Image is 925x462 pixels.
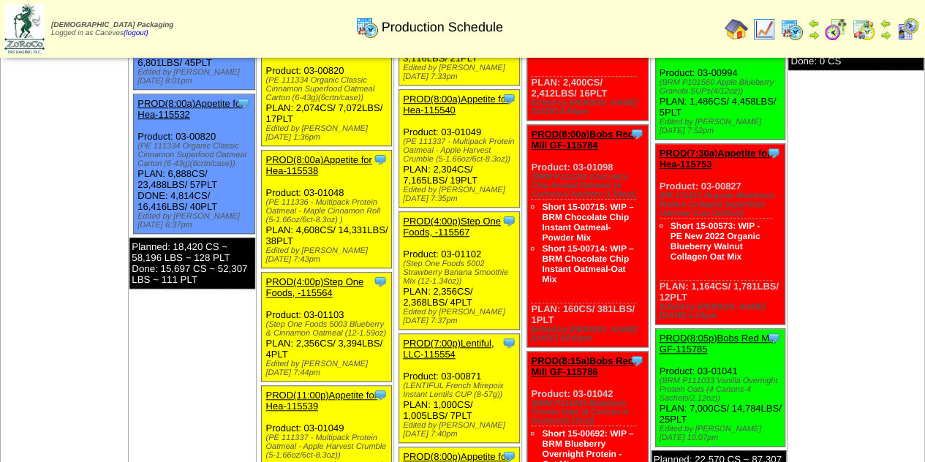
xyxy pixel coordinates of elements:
div: (BRM P111181 Chocolate Chip Instant Oatmeal (4 Cartons-6 Sachets /1.59oz)) [531,173,647,199]
img: Tooltip [766,330,781,345]
div: Edited by [PERSON_NAME] [DATE] 7:43pm [265,246,390,264]
img: Tooltip [502,91,516,106]
div: (BRM P101560 Apple Blueberry Granola SUPs(4/12oz)) [660,78,785,96]
div: Product: 03-01103 PLAN: 2,356CS / 3,394LBS / 4PLT [262,273,391,382]
div: (BRM P111033 Vanilla Overnight Protein Oats (4 Cartons-4 Sachets/2.12oz)) [660,376,785,403]
a: PROD(8:05p)Bobs Red Mill GF-115785 [660,333,776,355]
img: Tooltip [766,145,781,160]
div: Edited by [PERSON_NAME] [DATE] 7:52pm [660,118,785,135]
div: Edited by [PERSON_NAME] [DATE] 6:37pm [137,212,254,230]
span: [DEMOGRAPHIC_DATA] Packaging [51,21,173,29]
div: Edited by [PERSON_NAME] [DATE] 7:40pm [403,421,519,439]
img: arrowleft.gif [880,18,891,29]
a: PROD(11:00p)Appetite for Hea-115539 [265,390,377,412]
img: calendarprod.gif [355,15,379,39]
a: PROD(4:00p)Step One Foods, -115567 [403,216,501,238]
span: Production Schedule [382,20,503,35]
div: (Step One Foods 5003 Blueberry & Cinnamon Oatmeal (12-1.59oz) [265,320,390,338]
div: (PE 111337 - Multipack Protein Oatmeal - Apple Harvest Crumble (5-1.66oz/6ct-8.3oz)) [265,433,390,460]
img: line_graph.gif [752,18,776,41]
div: Edited by [PERSON_NAME] [DATE] 7:37pm [403,308,519,325]
a: PROD(7:30a)Appetite for Hea-115753 [660,148,771,170]
div: Edited by [PERSON_NAME] [DATE] 7:35pm [403,186,519,203]
a: Short 15-00715: WIP – BRM Chocolate Chip Instant Oatmeal-Powder Mix [542,202,633,243]
img: Tooltip [373,274,388,289]
img: Tooltip [502,213,516,228]
div: Product: 03-00994 PLAN: 1,486CS / 4,458LBS / 5PLT [655,31,785,140]
a: Short 15-00573: WIP - PE New 2022 Organic Blueberry Walnut Collagen Oat Mix [671,221,760,262]
img: Tooltip [373,152,388,167]
div: (BRM P111031 Blueberry Protein Oats (4 Cartons-4 Sachets/2.12oz)) [531,399,647,425]
a: (logout) [124,29,148,37]
div: Product: 03-01049 PLAN: 2,304CS / 7,165LBS / 19PLT [399,90,520,208]
a: PROD(4:00p)Step One Foods, -115564 [265,276,363,298]
a: Short 15-00714: WIP – BRM Chocolate Chip Instant Oatmeal-Oat Mix [542,243,633,284]
img: calendarprod.gif [780,18,804,41]
div: Product: 03-00827 PLAN: 1,164CS / 1,781LBS / 12PLT [655,144,785,325]
div: (PE 111334 Organic Classic Cinnamon Superfood Oatmeal Carton (6-43g)(6crtn/case)) [265,76,390,102]
div: Edited by [PERSON_NAME] [DATE] 6:55pm [531,99,647,116]
div: Product: 03-00820 PLAN: 2,074CS / 7,072LBS / 17PLT [262,29,391,146]
img: arrowleft.gif [808,18,820,29]
div: Edited by [PERSON_NAME] [DATE] 1:36pm [265,124,390,142]
div: Edited by [PERSON_NAME] [DATE] 4:13pm [660,303,785,320]
img: arrowright.gif [880,29,891,41]
img: Tooltip [630,126,644,141]
div: (PE 111336 - Multipack Protein Oatmeal - Maple Cinnamon Roll (5-1.66oz/6ct-8.3oz) ) [265,198,390,224]
img: Tooltip [502,336,516,350]
div: Product: 03-01048 PLAN: 4,608CS / 14,331LBS / 38PLT [262,151,391,268]
img: Tooltip [630,353,644,368]
div: (LENTIFUL French Mirepoix Instant Lentils CUP (8-57g)) [403,382,519,399]
img: calendarinout.gif [852,18,875,41]
div: Edited by [PERSON_NAME] [DATE] 10:07pm [660,425,785,442]
div: (PE 111334 Organic Classic Cinnamon Superfood Oatmeal Carton (6-43g)(6crtn/case)) [137,142,254,168]
img: Tooltip [373,387,388,402]
a: PROD(8:00a)Appetite for Hea-115532 [137,98,243,120]
img: home.gif [725,18,748,41]
div: Edited by [PERSON_NAME] [DATE] 8:01pm [137,68,254,86]
div: Product: 03-00820 PLAN: 6,888CS / 23,488LBS / 57PLT DONE: 4,814CS / 16,416LBS / 40PLT [134,94,254,234]
div: Product: 03-01102 PLAN: 2,356CS / 2,368LBS / 4PLT [399,212,520,330]
div: (PE 111311 Organic Blueberry Walnut Collagen Superfood Oatmeal Cup (12/2oz)) [660,192,785,218]
div: Edited by [PERSON_NAME] [DATE] 10:03pm [531,325,647,343]
div: (PE 111337 - Multipack Protein Oatmeal - Apple Harvest Crumble (5-1.66oz/6ct-8.3oz)) [403,137,519,164]
img: arrowright.gif [808,29,820,41]
div: Planned: 18,420 CS ~ 58,196 LBS ~ 128 PLT Done: 15,697 CS ~ 52,307 LBS ~ 111 PLT [129,238,255,289]
img: zoroco-logo-small.webp [4,4,45,53]
span: Logged in as Caceves [51,21,173,37]
img: calendarcustomer.gif [896,18,919,41]
a: PROD(7:00p)Lentiful, LLC-115554 [403,338,494,360]
img: calendarblend.gif [824,18,847,41]
a: PROD(8:00a)Appetite for Hea-115540 [403,94,509,115]
div: Product: 03-00871 PLAN: 1,000CS / 1,005LBS / 7PLT [399,334,520,443]
a: PROD(8:15a)Bobs Red Mill GF-115786 [531,355,633,377]
div: Product: 03-01041 PLAN: 7,000CS / 14,784LBS / 25PLT [655,329,785,447]
a: PROD(8:00a)Bobs Red Mill GF-115784 [531,129,633,151]
div: Product: 03-01098 PLAN: 160CS / 381LBS / 1PLT [527,125,648,347]
div: (Step One Foods 5002 Strawberry Banana Smoothie Mix (12-1.34oz)) [403,260,519,286]
div: Edited by [PERSON_NAME] [DATE] 7:44pm [265,360,390,377]
img: Tooltip [236,96,251,110]
a: PROD(8:00a)Appetite for Hea-115538 [265,154,371,176]
div: Edited by [PERSON_NAME] [DATE] 7:33pm [403,64,519,81]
